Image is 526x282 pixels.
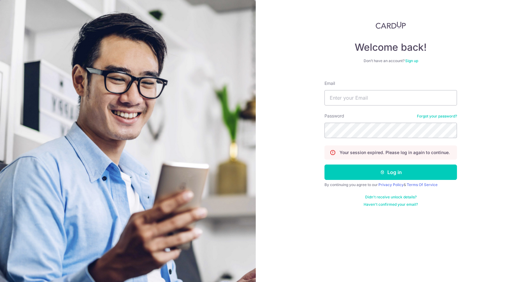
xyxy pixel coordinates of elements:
a: Haven't confirmed your email? [364,202,418,207]
a: Sign up [405,58,418,63]
button: Log in [324,165,457,180]
a: Forgot your password? [417,114,457,119]
div: By continuing you agree to our & [324,182,457,187]
label: Email [324,80,335,86]
div: Don’t have an account? [324,58,457,63]
img: CardUp Logo [376,22,406,29]
h4: Welcome back! [324,41,457,54]
p: Your session expired. Please log in again to continue. [340,149,450,156]
a: Didn't receive unlock details? [365,195,417,200]
input: Enter your Email [324,90,457,105]
a: Privacy Policy [378,182,404,187]
a: Terms Of Service [407,182,438,187]
label: Password [324,113,344,119]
